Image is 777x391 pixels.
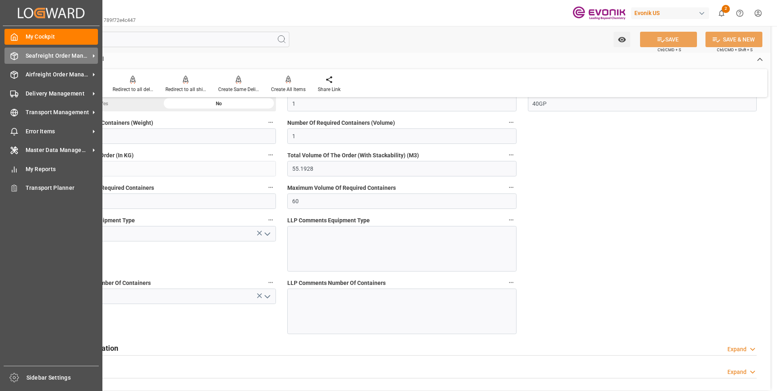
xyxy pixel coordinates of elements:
img: Evonik-brand-mark-Deep-Purple-RGB.jpeg_1700498283.jpeg [573,6,625,20]
div: Expand [727,368,747,376]
span: 2 [722,5,730,13]
input: Search Fields [37,32,289,47]
span: My Reports [26,165,98,174]
span: My Cockpit [26,33,98,41]
span: Sidebar Settings [26,374,99,382]
span: Transport Planner [26,184,98,192]
div: Create Same Delivery Date [218,86,259,93]
div: Share Link [318,86,341,93]
button: open menu [614,32,630,47]
span: Total Volume Of The Order (With Stackability) (M3) [287,151,419,160]
span: Maximum Volume Of Required Containers [287,184,396,192]
button: Number Of Required Containers (Volume) [506,117,517,128]
a: My Cockpit [4,29,98,45]
span: Ctrl/CMD + S [658,47,681,53]
span: Seafreight Order Management [26,52,90,60]
button: open menu [261,228,273,240]
span: Master Data Management [26,146,90,154]
button: Total Weight Of The Order (In KG) [265,150,276,160]
span: Delivery Management [26,89,90,98]
span: LLP Comments Number Of Containers [287,279,386,287]
div: Redirect to all shipments [165,86,206,93]
div: Expand [727,345,747,354]
div: Redirect to all deliveries [113,86,153,93]
button: show 2 new notifications [712,4,731,22]
span: Transport Management [26,108,90,117]
div: Yes [47,96,162,111]
button: SAVE [640,32,697,47]
span: LLP Comments Equipment Type [287,216,370,225]
button: Challenge Status Equipment Type [265,215,276,225]
button: Maximum Volume Of Required Containers [506,182,517,193]
span: Number Of Required Containers (Volume) [287,119,395,127]
button: Challenge Status Number Of Containers [265,277,276,288]
button: Number Of Required Containers (Weight) [265,117,276,128]
span: Airfreight Order Management [26,70,90,79]
a: My Reports [4,161,98,177]
button: LLP Comments Equipment Type [506,215,517,225]
span: Ctrl/CMD + Shift + S [717,47,753,53]
button: SAVE & NEW [705,32,762,47]
button: open menu [261,290,273,303]
a: Transport Planner [4,180,98,196]
span: Error Items [26,127,90,136]
div: No [162,96,276,111]
div: Create All Items [271,86,306,93]
button: Total Volume Of The Order (With Stackability) (M3) [506,150,517,160]
button: Help Center [731,4,749,22]
button: Evonik US [631,5,712,21]
button: LLP Comments Number Of Containers [506,277,517,288]
div: Evonik US [631,7,709,19]
button: Maximum Weight Of Required Containers [265,182,276,193]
